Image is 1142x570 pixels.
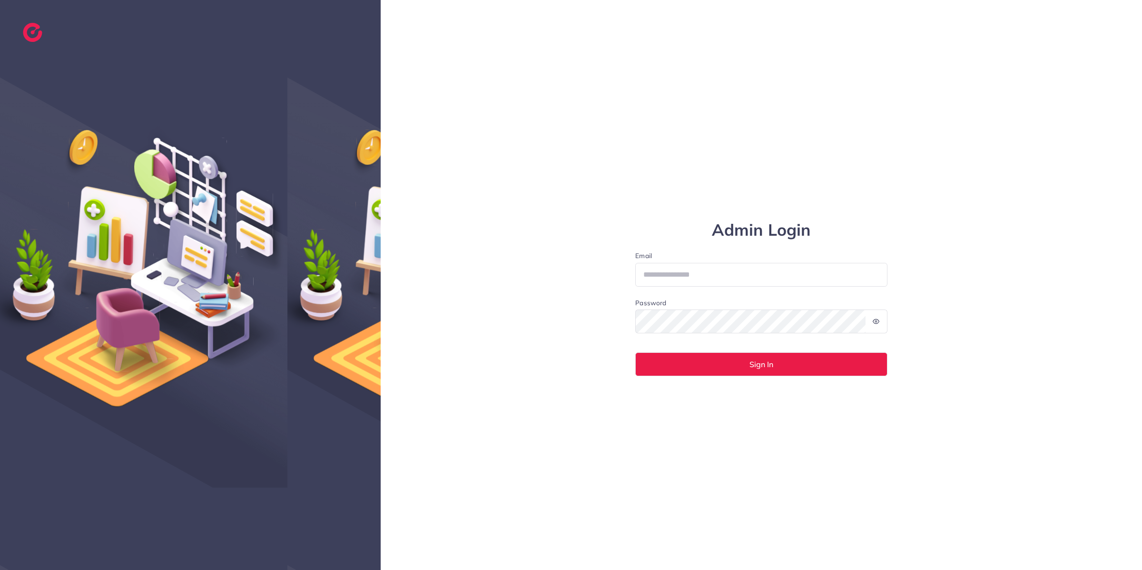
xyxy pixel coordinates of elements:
span: Sign In [749,360,773,368]
label: Password [635,298,666,308]
img: logo [23,23,42,42]
label: Email [635,251,887,260]
button: Sign In [635,352,887,376]
h1: Admin Login [635,220,887,240]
